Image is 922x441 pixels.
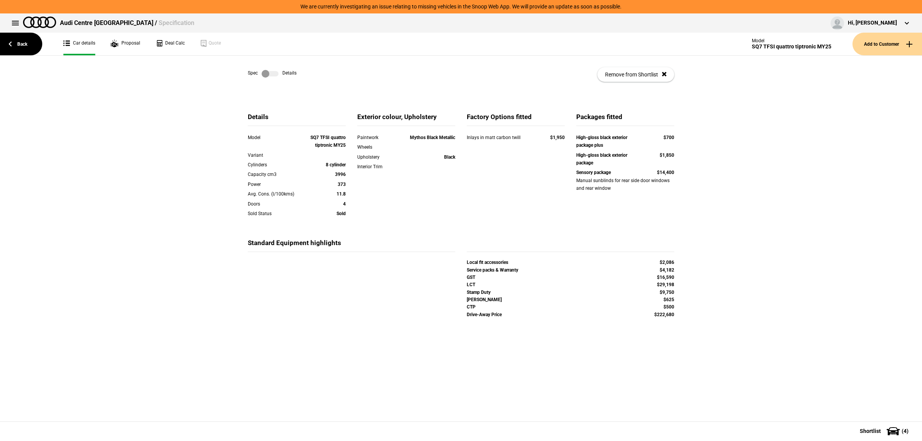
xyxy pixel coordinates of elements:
[467,267,518,273] strong: Service packs & Warranty
[467,304,476,310] strong: CTP
[576,135,627,148] strong: High-gloss black exterior package plus
[23,17,56,28] img: audi.png
[576,113,674,126] div: Packages fitted
[310,135,346,148] strong: SQ7 TFSI quattro tiptronic MY25
[576,153,627,166] strong: High-gloss black exterior package
[467,275,475,280] strong: GST
[660,290,674,295] strong: $9,750
[657,282,674,287] strong: $29,198
[550,135,565,140] strong: $1,950
[467,297,502,302] strong: [PERSON_NAME]
[467,113,565,126] div: Factory Options fitted
[156,33,185,55] a: Deal Calc
[852,33,922,55] button: Add to Customer
[337,211,346,216] strong: Sold
[654,312,674,317] strong: $222,680
[663,304,674,310] strong: $500
[660,153,674,158] strong: $1,850
[410,135,455,140] strong: Mythos Black Metallic
[357,153,396,161] div: Upholstery
[752,38,831,43] div: Model
[63,33,95,55] a: Car details
[338,182,346,187] strong: 373
[248,210,307,217] div: Sold Status
[357,113,455,126] div: Exterior colour, Upholstery
[657,170,674,175] strong: $14,400
[248,190,307,198] div: Avg. Cons. (l/100kms)
[657,275,674,280] strong: $16,590
[752,43,831,50] div: SQ7 TFSI quattro tiptronic MY25
[663,297,674,302] strong: $625
[467,312,502,317] strong: Drive-Away Price
[848,19,897,27] div: Hi, [PERSON_NAME]
[576,170,611,175] strong: Sensory package
[335,172,346,177] strong: 3996
[248,134,307,141] div: Model
[576,177,674,192] div: Manual sunblinds for rear side door windows and rear window
[343,201,346,207] strong: 4
[467,260,508,265] strong: Local fit accessories
[467,282,475,287] strong: LCT
[848,421,922,441] button: Shortlist(4)
[248,151,307,159] div: Variant
[248,70,297,78] div: Spec Details
[902,428,909,434] span: ( 4 )
[248,161,307,169] div: Cylinders
[860,428,881,434] span: Shortlist
[111,33,140,55] a: Proposal
[60,19,194,27] div: Audi Centre [GEOGRAPHIC_DATA] /
[660,260,674,265] strong: $2,086
[467,134,536,141] div: Inlays in matt carbon twill
[248,200,307,208] div: Doors
[444,154,455,160] strong: Black
[159,19,194,27] span: Specification
[248,171,307,178] div: Capacity cm3
[467,290,491,295] strong: Stamp Duty
[337,191,346,197] strong: 11.8
[248,239,455,252] div: Standard Equipment highlights
[357,134,396,141] div: Paintwork
[663,135,674,140] strong: $700
[248,113,346,126] div: Details
[357,143,396,151] div: Wheels
[326,162,346,167] strong: 8 cylinder
[248,181,307,188] div: Power
[597,67,674,82] button: Remove from Shortlist
[660,267,674,273] strong: $4,182
[357,163,396,171] div: Interior Trim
